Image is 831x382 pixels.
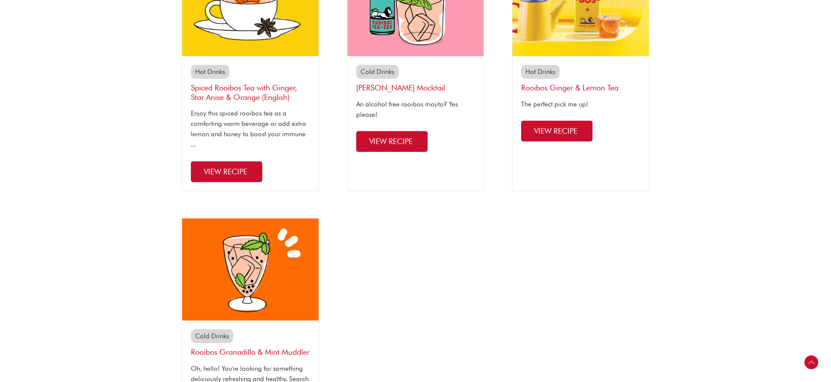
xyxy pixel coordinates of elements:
[191,347,309,356] a: Rooibos Granadilla & Mint Muddler
[369,137,412,146] span: View Recipe
[525,68,555,76] a: Hot Drinks
[195,68,225,76] a: Hot Drinks
[521,83,618,92] a: Rooibos Ginger & Lemon Tea
[361,68,394,76] a: Cold Drinks
[191,83,297,102] a: Spiced Rooibos Tea with Ginger, Star Anise & Orange (English)
[191,108,310,150] p: Enjoy this spiced rooibos tea as a comforting warm beverage or add extra lemon and honey to boost...
[521,121,593,141] a: Read more about Rooibos Ginger & Lemon Tea
[191,161,262,182] a: Read more about Spiced Rooibos Tea with Ginger, Star Anise & Orange (English)
[534,126,577,135] span: View Recipe
[356,83,445,92] a: [PERSON_NAME] Mocktail
[521,99,640,109] p: The perfect pick me up!
[356,99,475,120] p: An alcohol free rooibos mojito? Yes please!
[356,131,428,152] a: Read more about Basil Mojito Mocktail
[195,332,229,340] a: Cold Drinks
[204,167,247,176] span: View Recipe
